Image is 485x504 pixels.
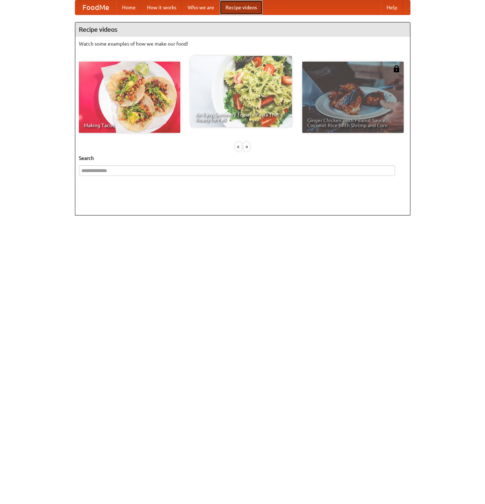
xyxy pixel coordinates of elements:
a: Recipe videos [220,0,263,15]
a: How it works [141,0,182,15]
div: « [235,142,242,151]
h4: Recipe videos [75,22,410,37]
div: » [243,142,250,151]
a: An Easy, Summery Tomato Pasta That's Ready for Fall [191,56,292,127]
img: 483408.png [393,65,400,72]
span: Making Tacos [84,123,175,128]
a: Who we are [182,0,220,15]
a: Making Tacos [79,62,180,133]
a: Help [381,0,403,15]
a: FoodMe [75,0,116,15]
h5: Search [79,155,406,162]
span: An Easy, Summery Tomato Pasta That's Ready for Fall [196,112,287,122]
p: Watch some examples of how we make our food! [79,40,406,47]
a: Home [116,0,141,15]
